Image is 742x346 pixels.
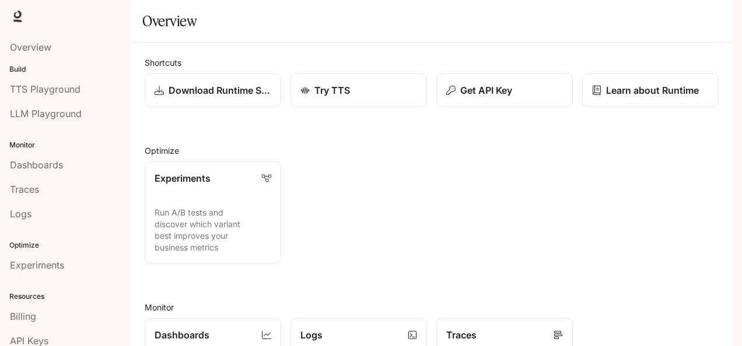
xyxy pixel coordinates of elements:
[446,328,477,342] p: Traces
[582,73,719,107] a: Learn about Runtime
[142,9,197,33] h1: Overview
[145,73,281,107] a: Download Runtime SDK
[155,328,209,342] p: Dashboards
[145,161,281,264] a: ExperimentsRun A/B tests and discover which variant best improves your business metrics
[436,73,573,107] button: Get API Key
[145,301,719,313] h2: Monitor
[145,57,719,69] h2: Shortcuts
[300,328,323,342] p: Logs
[145,144,719,157] h2: Optimize
[314,83,350,97] p: Try TTS
[460,83,512,97] p: Get API Key
[155,207,271,253] p: Run A/B tests and discover which variant best improves your business metrics
[155,171,211,185] p: Experiments
[290,73,427,107] a: Try TTS
[606,83,699,97] p: Learn about Runtime
[169,83,271,97] p: Download Runtime SDK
